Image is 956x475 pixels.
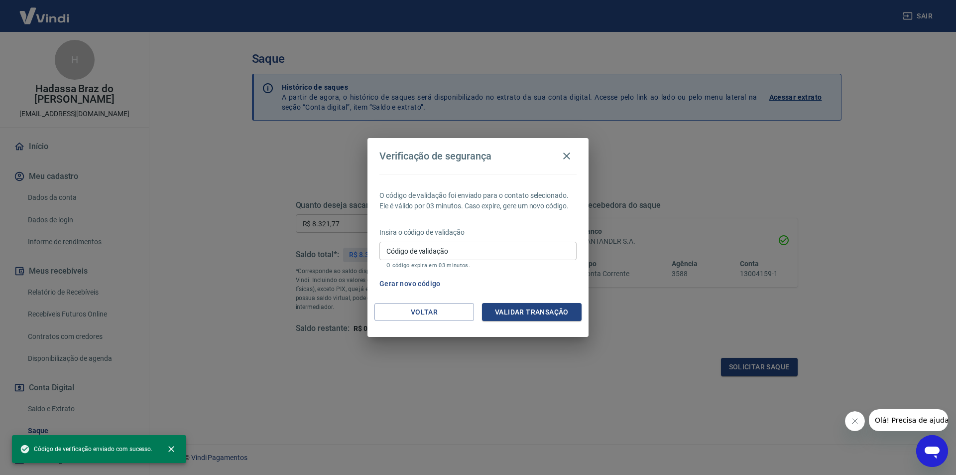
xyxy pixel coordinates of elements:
button: Validar transação [482,303,582,321]
p: O código de validação foi enviado para o contato selecionado. Ele é válido por 03 minutos. Caso e... [379,190,577,211]
span: Código de verificação enviado com sucesso. [20,444,152,454]
iframe: Botão para abrir a janela de mensagens [916,435,948,467]
iframe: Mensagem da empresa [869,409,948,431]
p: Insira o código de validação [379,227,577,238]
span: Olá! Precisa de ajuda? [6,7,84,15]
iframe: Fechar mensagem [845,411,865,431]
button: close [160,438,182,460]
p: O código expira em 03 minutos. [386,262,570,269]
button: Voltar [374,303,474,321]
h4: Verificação de segurança [379,150,491,162]
button: Gerar novo código [375,275,445,293]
